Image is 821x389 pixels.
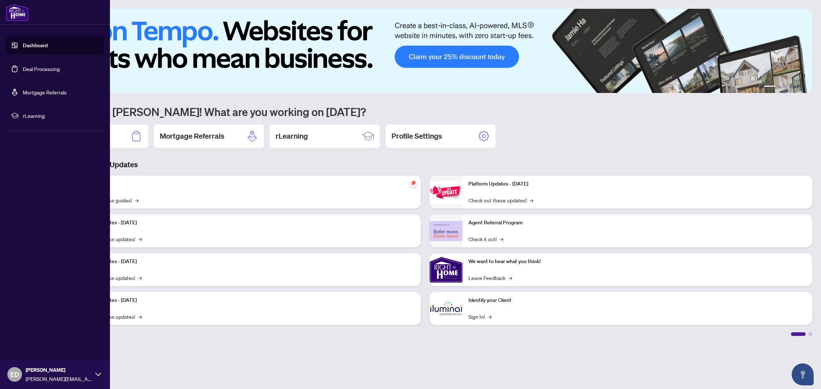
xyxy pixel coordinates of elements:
p: Platform Updates - [DATE] [77,258,415,266]
span: → [138,235,142,243]
button: 4 [790,86,793,89]
p: Identify your Client [468,296,806,304]
a: Check it out!→ [468,235,503,243]
span: → [500,235,503,243]
button: 6 [802,86,805,89]
span: → [135,196,139,204]
img: Platform Updates - June 23, 2025 [430,181,463,204]
img: We want to hear what you think! [430,253,463,286]
span: → [488,313,492,321]
a: Leave Feedback→ [468,274,512,282]
img: Slide 0 [38,9,812,93]
a: Deal Processing [23,66,60,72]
span: → [138,274,142,282]
p: Agent Referral Program [468,219,806,227]
span: [PERSON_NAME][EMAIL_ADDRESS][DOMAIN_NAME] [26,375,92,383]
p: Platform Updates - [DATE] [77,219,415,227]
h2: Profile Settings [391,131,442,141]
button: 3 [784,86,787,89]
span: ED [10,369,19,379]
h2: rLearning [276,131,308,141]
span: → [508,274,512,282]
button: 5 [796,86,799,89]
a: Sign In!→ [468,313,492,321]
h1: Welcome back [PERSON_NAME]! What are you working on [DATE]? [38,105,812,119]
p: Platform Updates - [DATE] [468,180,806,188]
a: Mortgage Referrals [23,89,67,96]
a: Check out these updates!→ [468,196,533,204]
button: Open asap [792,363,814,385]
p: We want to hear what you think! [468,258,806,266]
span: → [530,196,533,204]
img: Agent Referral Program [430,221,463,241]
button: 2 [778,86,781,89]
h2: Mortgage Referrals [160,131,224,141]
span: pushpin [409,179,418,187]
p: Self-Help [77,180,415,188]
span: rLearning [23,112,99,120]
button: 1 [764,86,776,89]
a: Dashboard [23,42,48,49]
h3: Brokerage & Industry Updates [38,160,812,170]
span: → [138,313,142,321]
span: [PERSON_NAME] [26,366,92,374]
p: Platform Updates - [DATE] [77,296,415,304]
img: logo [6,4,29,21]
img: Identify your Client [430,292,463,325]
